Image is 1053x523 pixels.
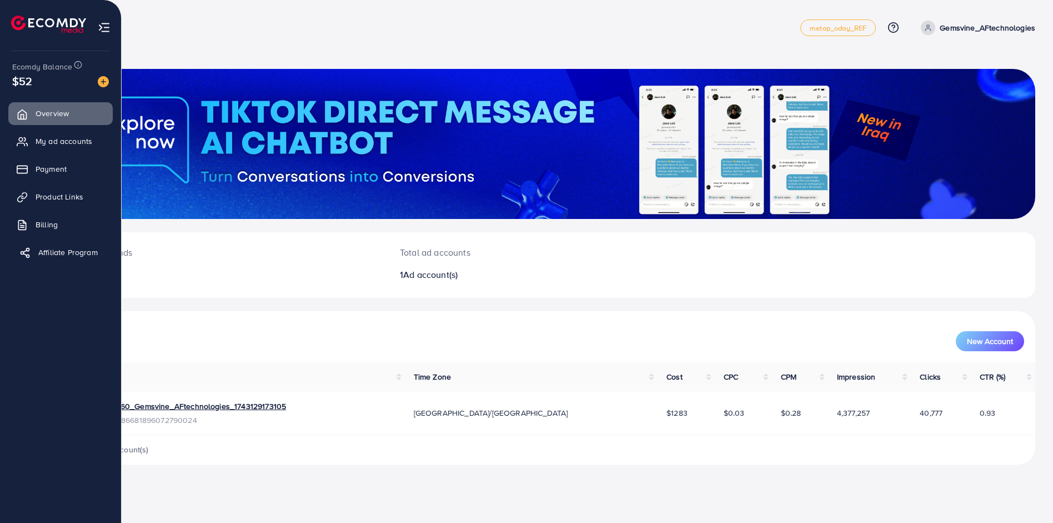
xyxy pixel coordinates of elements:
[837,407,870,419] span: 4,377,257
[98,21,111,34] img: menu
[666,371,683,382] span: Cost
[8,241,113,263] a: Affiliate Program
[36,219,58,230] span: Billing
[36,108,69,119] span: Overview
[36,163,67,175] span: Payment
[724,371,738,382] span: CPC
[400,270,616,280] h2: 1
[666,407,688,419] span: $1283
[414,371,451,382] span: Time Zone
[920,371,941,382] span: Clicks
[38,247,98,258] span: Affiliate Program
[967,337,1013,345] span: New Account
[781,371,796,382] span: CPM
[8,158,113,180] a: Payment
[8,186,113,208] a: Product Links
[837,371,876,382] span: Impression
[36,191,83,202] span: Product Links
[414,407,568,419] span: [GEOGRAPHIC_DATA]/[GEOGRAPHIC_DATA]
[12,61,72,72] span: Ecomdy Balance
[781,407,801,419] span: $0.28
[956,331,1024,351] button: New Account
[920,407,942,419] span: 40,777
[403,268,458,281] span: Ad account(s)
[916,21,1035,35] a: Gemsvine_AFtechnologies
[980,371,1006,382] span: CTR (%)
[98,76,109,87] img: image
[8,130,113,152] a: My ad accounts
[76,246,373,259] p: [DATE] spends
[800,19,876,36] a: metap_oday_REF
[1006,473,1045,515] iframe: Chat
[400,246,616,259] p: Total ad accounts
[810,24,866,32] span: metap_oday_REF
[11,16,86,33] img: logo
[101,415,286,426] span: ID: 7486681896072790024
[12,69,33,93] span: $52
[36,136,92,147] span: My ad accounts
[724,407,745,419] span: $0.03
[940,21,1035,34] p: Gemsvine_AFtechnologies
[980,407,996,419] span: 0.93
[8,102,113,124] a: Overview
[101,401,286,412] a: 1027160_Gemsvine_AFtechnologies_1743129173105
[76,263,373,285] h2: $0
[8,213,113,236] a: Billing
